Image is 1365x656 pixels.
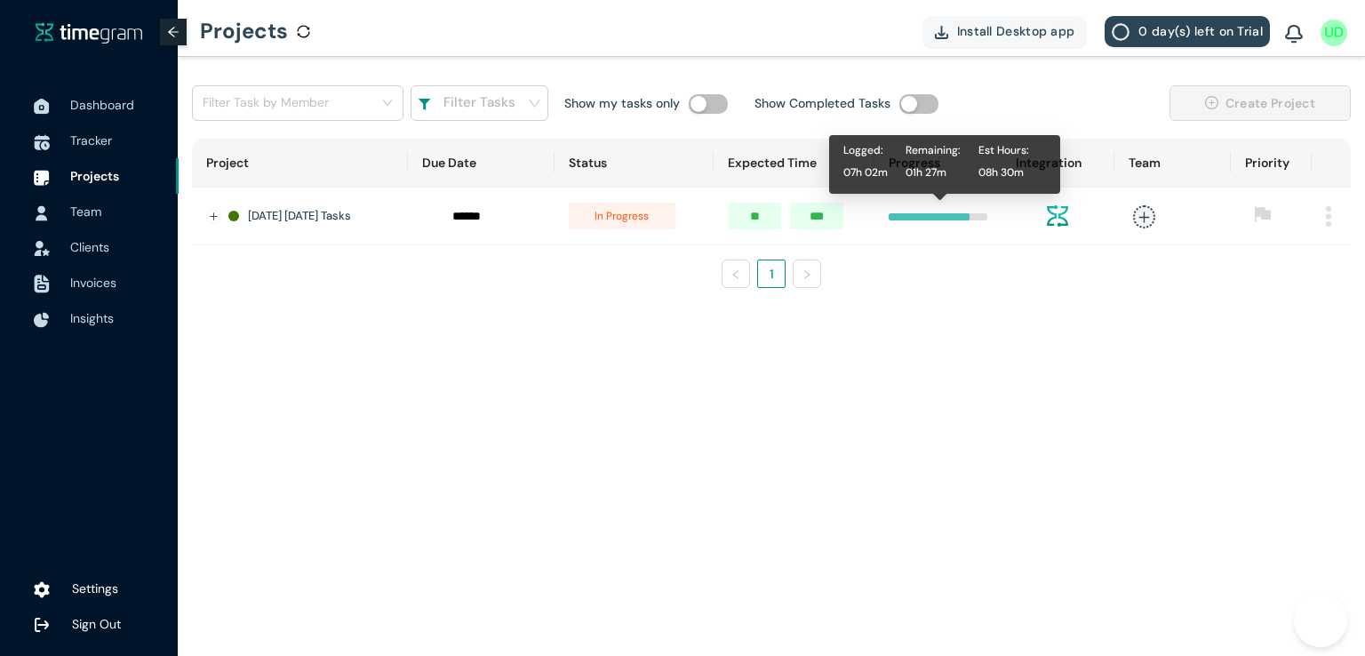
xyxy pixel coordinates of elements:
h1: [DATE] [DATE] Tasks [248,207,351,225]
li: Next Page [793,260,821,288]
div: [DATE] [DATE] Tasks [228,207,394,225]
h1: Show my tasks only [564,93,680,113]
a: 1 [758,260,785,287]
img: UserIcon [34,205,50,221]
span: 0 day(s) left on Trial [1138,21,1263,41]
img: integration [1047,205,1068,227]
img: ProjectIcon [34,170,50,186]
th: Priority [1231,139,1312,188]
button: left [722,260,750,288]
img: InsightsIcon [34,312,50,328]
li: Previous Page [722,260,750,288]
h1: 07h 02m [843,164,888,181]
img: DashboardIcon [34,99,50,115]
span: plus [1133,205,1155,228]
span: sync [297,25,310,38]
th: Project [192,139,408,188]
th: Expected Time [714,139,874,188]
span: flag [1254,205,1272,223]
h1: Est Hours: [978,142,1029,159]
span: Settings [72,580,118,596]
button: Install Desktop app [922,16,1088,47]
img: MenuIcon.83052f96084528689178504445afa2f4.svg [1326,206,1331,227]
iframe: Toggle Customer Support [1294,594,1347,647]
span: left [730,269,741,280]
th: Due Date [408,139,555,188]
img: UserIcon [1321,20,1347,46]
h1: Logged: [843,142,888,159]
button: plus-circleCreate Project [1169,85,1351,121]
li: 1 [757,260,786,288]
th: Team [1114,139,1232,188]
span: right [802,269,812,280]
span: Invoices [70,275,116,291]
span: Sign Out [72,616,121,632]
h1: Projects [200,4,288,58]
h1: 01h 27m [906,164,961,181]
button: 0 day(s) left on Trial [1105,16,1270,47]
img: filterIcon [418,99,431,111]
img: timegram [36,22,142,44]
h1: 08h 30m [978,164,1029,181]
button: right [793,260,821,288]
img: BellIcon [1285,25,1303,44]
span: Clients [70,239,109,255]
h1: Show Completed Tasks [754,93,890,113]
img: DownloadApp [935,26,948,39]
img: InvoiceIcon [34,275,50,293]
span: Projects [70,168,119,184]
img: settings.78e04af822cf15d41b38c81147b09f22.svg [34,581,50,599]
h1: Remaining: [906,142,961,159]
h1: Filter Tasks [443,92,515,114]
span: in progress [569,203,675,229]
img: InvoiceIcon [34,241,50,256]
span: arrow-left [167,26,180,38]
span: Dashboard [70,97,134,113]
span: Tracker [70,132,112,148]
a: timegram [36,21,142,44]
button: Expand row [207,210,221,224]
img: TimeTrackerIcon [34,134,50,150]
th: Status [555,139,714,188]
span: down [528,97,541,110]
img: logOut.ca60ddd252d7bab9102ea2608abe0238.svg [34,617,50,633]
span: Install Desktop app [957,21,1075,41]
span: Insights [70,310,114,326]
span: Team [70,204,101,220]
